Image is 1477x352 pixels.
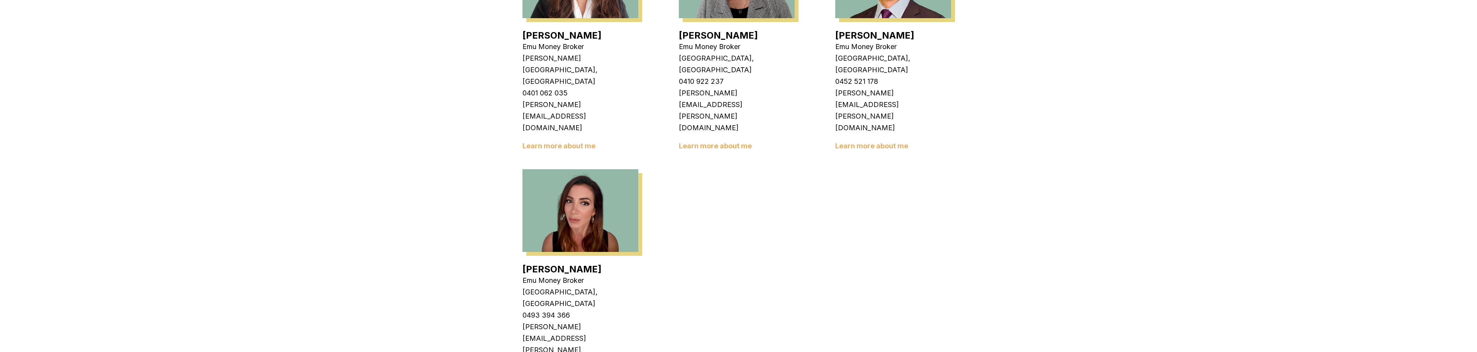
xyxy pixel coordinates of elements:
p: 0493 394 366 [522,309,638,321]
p: Emu Money Broker [522,275,638,286]
p: [PERSON_NAME][EMAIL_ADDRESS][DOMAIN_NAME] [522,99,638,134]
a: [PERSON_NAME] [522,264,602,275]
p: [GEOGRAPHIC_DATA], [GEOGRAPHIC_DATA] [835,53,951,76]
p: 0452 521 178 [835,76,951,87]
p: [GEOGRAPHIC_DATA], [GEOGRAPHIC_DATA] [522,286,638,309]
p: Emu Money Broker [522,41,638,53]
a: Learn more about me [679,142,752,150]
a: [PERSON_NAME] [679,30,758,41]
img: Laura La Micela [522,169,638,252]
p: [PERSON_NAME][EMAIL_ADDRESS][PERSON_NAME][DOMAIN_NAME] [835,87,951,134]
a: Learn more about me [835,142,908,150]
a: [PERSON_NAME] [835,30,914,41]
a: Learn more about me [522,142,595,150]
a: [PERSON_NAME] [522,30,602,41]
p: 0410 922 237 [679,76,795,87]
p: Emu Money Broker [679,41,795,53]
p: Emu Money Broker [835,41,951,53]
p: 0401 062 035 [522,87,638,99]
p: [PERSON_NAME][GEOGRAPHIC_DATA], [GEOGRAPHIC_DATA] [522,53,638,87]
p: [PERSON_NAME][EMAIL_ADDRESS][PERSON_NAME][DOMAIN_NAME] [679,87,795,134]
p: [GEOGRAPHIC_DATA], [GEOGRAPHIC_DATA] [679,53,795,76]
